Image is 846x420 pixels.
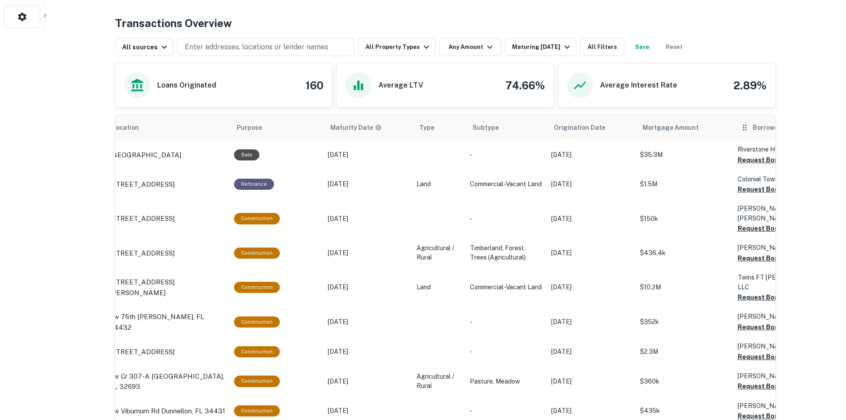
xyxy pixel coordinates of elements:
th: Origination Date [547,115,635,140]
p: [GEOGRAPHIC_DATA] [110,150,181,160]
p: $435k [640,406,729,416]
h6: Loans Originated [157,80,216,91]
th: Location [105,115,230,140]
p: $352k [640,317,729,327]
p: Agricultural / Rural [417,244,461,262]
p: [DATE] [328,214,408,224]
h6: Average LTV [378,80,423,91]
div: This loan purpose was for construction [234,405,280,416]
p: Enter addresses, locations or lender names [185,42,328,52]
p: [PERSON_NAME] [738,341,826,351]
span: Type [419,122,434,133]
p: [DATE] [328,180,408,189]
p: Riverstone Homes INC [738,144,826,154]
button: Save your search to get updates of matches that match your search criteria. [628,38,656,56]
th: Purpose [230,115,323,140]
span: Purpose [237,122,274,133]
h4: Transactions Overview [115,15,232,31]
p: Land [417,283,461,292]
button: Request Borrower Info [738,352,810,362]
p: [PERSON_NAME] [738,401,826,411]
p: $10.2M [640,283,729,292]
div: This loan purpose was for construction [234,248,280,259]
p: $150k [640,214,729,224]
p: [DATE] [551,214,631,224]
p: [DATE] [328,283,408,292]
th: Borrower [733,115,831,140]
a: Sw Cr 307-a [GEOGRAPHIC_DATA], FL 32693 [110,371,225,392]
p: Sw Viburnum Rd Dunnellon, FL 34431 [110,406,225,416]
p: [STREET_ADDRESS] [110,213,175,224]
button: Request Borrower Info [738,223,810,234]
div: This loan purpose was for construction [234,376,280,387]
h6: Average Interest Rate [600,80,677,91]
div: This loan purpose was for construction [234,282,280,293]
p: [DATE] [328,248,408,258]
span: Mortgage Amount [643,122,710,133]
p: Commercial-Vacant Land [470,180,542,189]
span: Subtype [473,122,499,133]
p: [DATE] [551,347,631,356]
p: [DATE] [551,377,631,386]
p: Land [417,180,461,189]
div: This loan purpose was for construction [234,213,280,224]
button: All Property Types [358,38,436,56]
p: Agricultural / Rural [417,372,461,391]
button: Request Borrower Info [738,155,810,165]
a: [STREET_ADDRESS] [110,179,225,190]
a: [STREET_ADDRESS] [110,213,225,224]
th: Type [412,115,465,140]
p: [DATE] [551,283,631,292]
button: Request Borrower Info [738,253,810,264]
p: [DATE] [551,317,631,327]
button: Request Borrower Info [738,381,810,392]
div: All sources [122,42,170,52]
button: Reset [660,38,688,56]
a: Sw 76th [PERSON_NAME], FL 34432 [110,312,225,332]
p: [DATE] [328,377,408,386]
button: Maturing [DATE] [505,38,576,56]
p: - [470,150,542,160]
a: [STREET_ADDRESS][PERSON_NAME] [110,277,225,298]
div: This loan purpose was for construction [234,346,280,357]
p: [DATE] [328,317,408,327]
a: [STREET_ADDRESS] [110,347,225,357]
h6: Maturity Date [330,123,373,132]
span: Maturity dates displayed may be estimated. Please contact the lender for the most accurate maturi... [330,123,393,132]
p: Timberland, Forest, Trees (Agricultural) [470,244,542,262]
p: [PERSON_NAME] [738,312,826,321]
a: [STREET_ADDRESS] [110,248,225,259]
p: [DATE] [551,406,631,416]
p: [STREET_ADDRESS] [110,179,175,190]
div: Maturity dates displayed may be estimated. Please contact the lender for the most accurate maturi... [330,123,382,132]
p: $360k [640,377,729,386]
iframe: Chat Widget [802,349,846,392]
p: [DATE] [551,248,631,258]
p: Pasture, Meadow [470,377,542,386]
button: All sources [115,38,174,56]
div: Sale [234,149,259,160]
p: [DATE] [328,150,408,160]
span: Borrower [753,122,781,133]
p: [PERSON_NAME] [PERSON_NAME] [738,204,826,223]
span: Origination Date [554,122,617,133]
p: [DATE] [551,150,631,160]
h4: 160 [306,77,323,93]
button: All Filters [580,38,624,56]
a: [GEOGRAPHIC_DATA] [110,150,225,160]
p: [DATE] [328,406,408,416]
p: $2.3M [640,347,729,356]
p: Colonial Town Center LLC [738,174,826,184]
th: Subtype [465,115,547,140]
p: - [470,347,542,356]
th: Maturity dates displayed may be estimated. Please contact the lender for the most accurate maturi... [323,115,412,140]
p: [DATE] [551,180,631,189]
p: [PERSON_NAME] [738,371,826,381]
p: - [470,214,542,224]
span: Location [112,122,151,133]
button: Any Amount [439,38,501,56]
p: $35.3M [640,150,729,160]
